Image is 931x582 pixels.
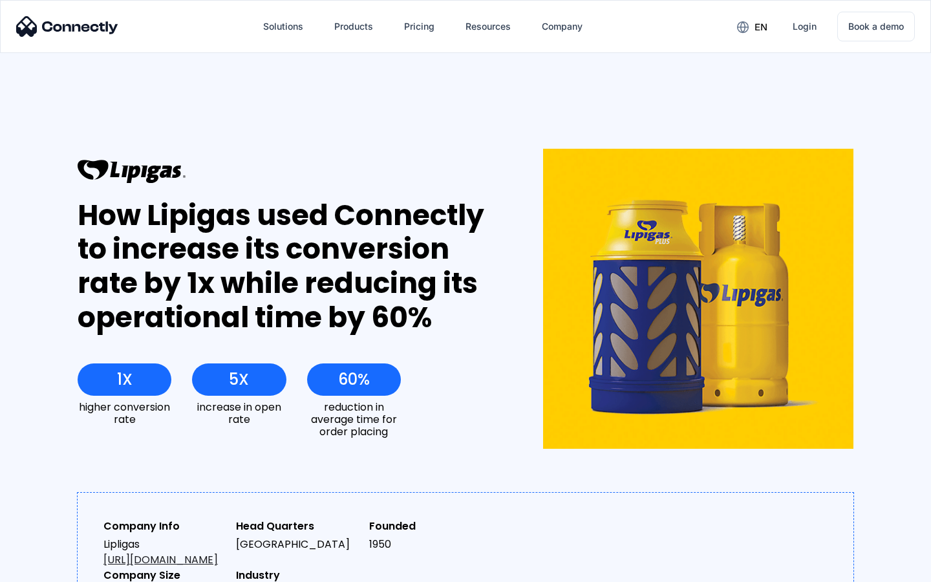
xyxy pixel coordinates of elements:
a: Book a demo [837,12,915,41]
div: en [754,18,767,36]
div: How Lipigas used Connectly to increase its conversion rate by 1x while reducing its operational t... [78,199,496,335]
div: 1X [117,371,133,389]
div: Products [334,17,373,36]
div: reduction in average time for order placing [307,401,401,438]
div: 5X [229,371,249,389]
div: Solutions [263,17,303,36]
ul: Language list [26,559,78,577]
div: Head Quarters [236,519,358,534]
div: Pricing [404,17,434,36]
div: increase in open rate [192,401,286,426]
div: higher conversion rate [78,401,171,426]
div: [GEOGRAPHIC_DATA] [236,537,358,552]
a: [URL][DOMAIN_NAME] [103,552,218,567]
img: Connectly Logo [16,16,118,37]
div: Company Info [103,519,226,534]
div: Company [542,17,583,36]
aside: Language selected: English [13,559,78,577]
a: Login [782,11,827,42]
div: 60% [338,371,370,389]
div: Login [793,17,817,36]
a: Pricing [394,11,445,42]
div: Resources [465,17,511,36]
div: 1950 [369,537,491,552]
div: Lipligas [103,537,226,568]
div: Founded [369,519,491,534]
